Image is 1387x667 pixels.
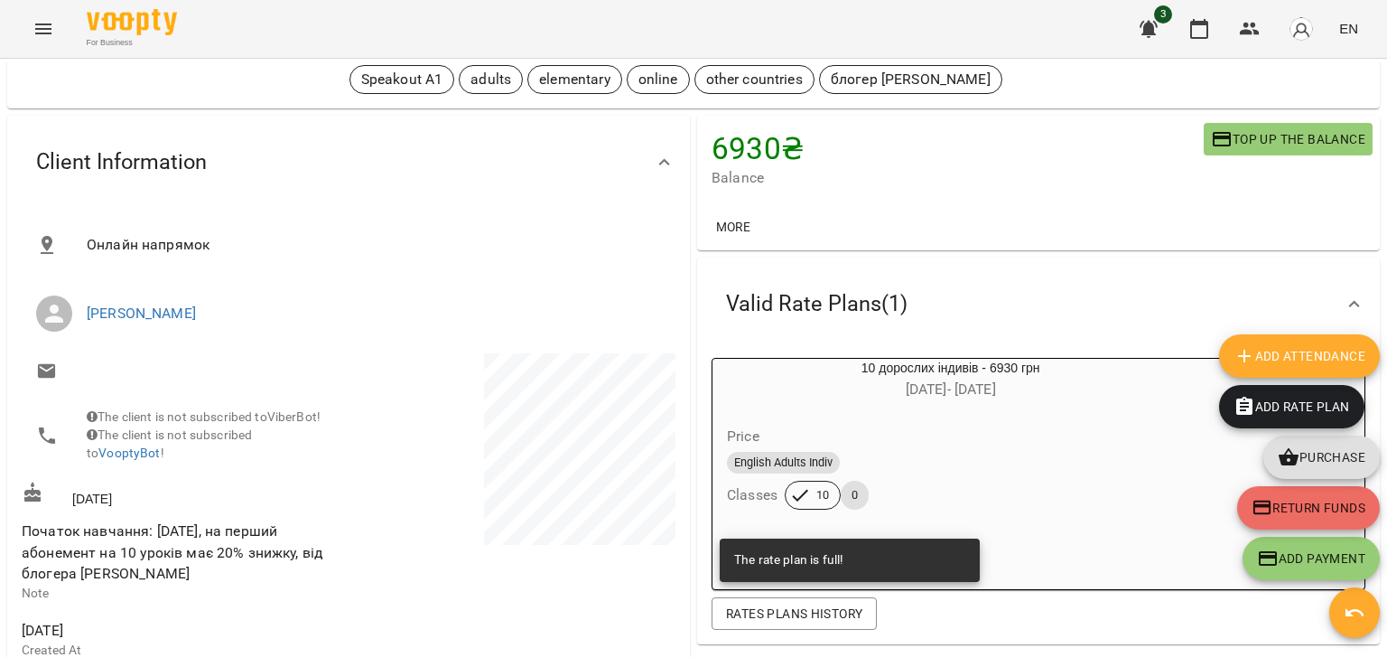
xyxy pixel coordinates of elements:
span: Return funds [1252,497,1365,519]
div: elementary [527,65,621,94]
img: avatar_s.png [1289,16,1314,42]
p: elementary [539,69,610,90]
span: 10 [805,487,840,503]
span: [DATE] [22,620,345,642]
button: Return funds [1237,486,1380,530]
span: Top up the balance [1211,128,1365,150]
p: Speakout A1 [361,69,443,90]
span: Client Information [36,148,207,176]
span: Add Payment [1257,548,1365,569]
span: [DATE] - [DATE] [906,380,996,398]
span: 3 [1154,5,1172,23]
button: More [704,211,762,243]
p: блогер [PERSON_NAME] [831,69,991,90]
span: More [712,216,755,238]
span: English Adults Indiv [727,455,840,471]
div: Client Information [7,116,690,209]
button: 10 дорослих індивів - 6930 грн[DATE]- [DATE]PriceEnglish Adults IndivClasses100 [712,359,1188,531]
span: For Business [87,37,177,49]
button: Purchase [1263,436,1380,479]
div: adults [459,65,523,94]
div: online [627,65,690,94]
p: Note [22,585,345,603]
button: Menu [22,7,65,51]
span: Add Rate plan [1233,396,1350,418]
span: Balance [712,167,1204,189]
p: adults [470,69,511,90]
span: Початок навчання: [DATE], на перший абонемент на 10 уроків має 20% знижку, від блогера [PERSON_NAME] [22,522,322,582]
p: online [638,69,678,90]
button: EN [1332,12,1365,45]
p: Created At [22,642,345,660]
button: Add Rate plan [1219,385,1364,428]
div: other countries [694,65,815,94]
img: Voopty Logo [87,9,177,35]
h6: Classes [727,483,777,508]
span: Онлайн напрямок [87,234,661,256]
div: [DATE] [18,478,349,512]
button: Top up the balance [1204,123,1373,155]
div: 10 дорослих індивів - 6930 грн [712,359,1188,402]
div: Valid Rate Plans(1) [697,258,1380,351]
p: other countries [706,69,803,90]
span: The client is not subscribed to ! [87,427,252,460]
div: блогер [PERSON_NAME] [819,65,1002,94]
span: The client is not subscribed to ViberBot! [87,409,321,424]
span: Add Attendance [1233,345,1365,367]
span: Purchase [1278,446,1365,468]
span: 0 [841,487,869,503]
h6: Price [727,424,759,449]
span: Valid Rate Plans ( 1 ) [726,290,908,318]
span: Rates Plans History [726,603,862,625]
button: Add Attendance [1219,334,1380,378]
button: Add Payment [1243,537,1380,580]
a: VooptyBot [98,446,160,460]
div: The rate plan is full! [734,544,843,577]
h4: 6930 ₴ [712,130,1204,167]
span: EN [1339,19,1358,38]
div: Speakout A1 [349,65,455,94]
button: Rates Plans History [712,597,877,630]
a: [PERSON_NAME] [87,305,196,322]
